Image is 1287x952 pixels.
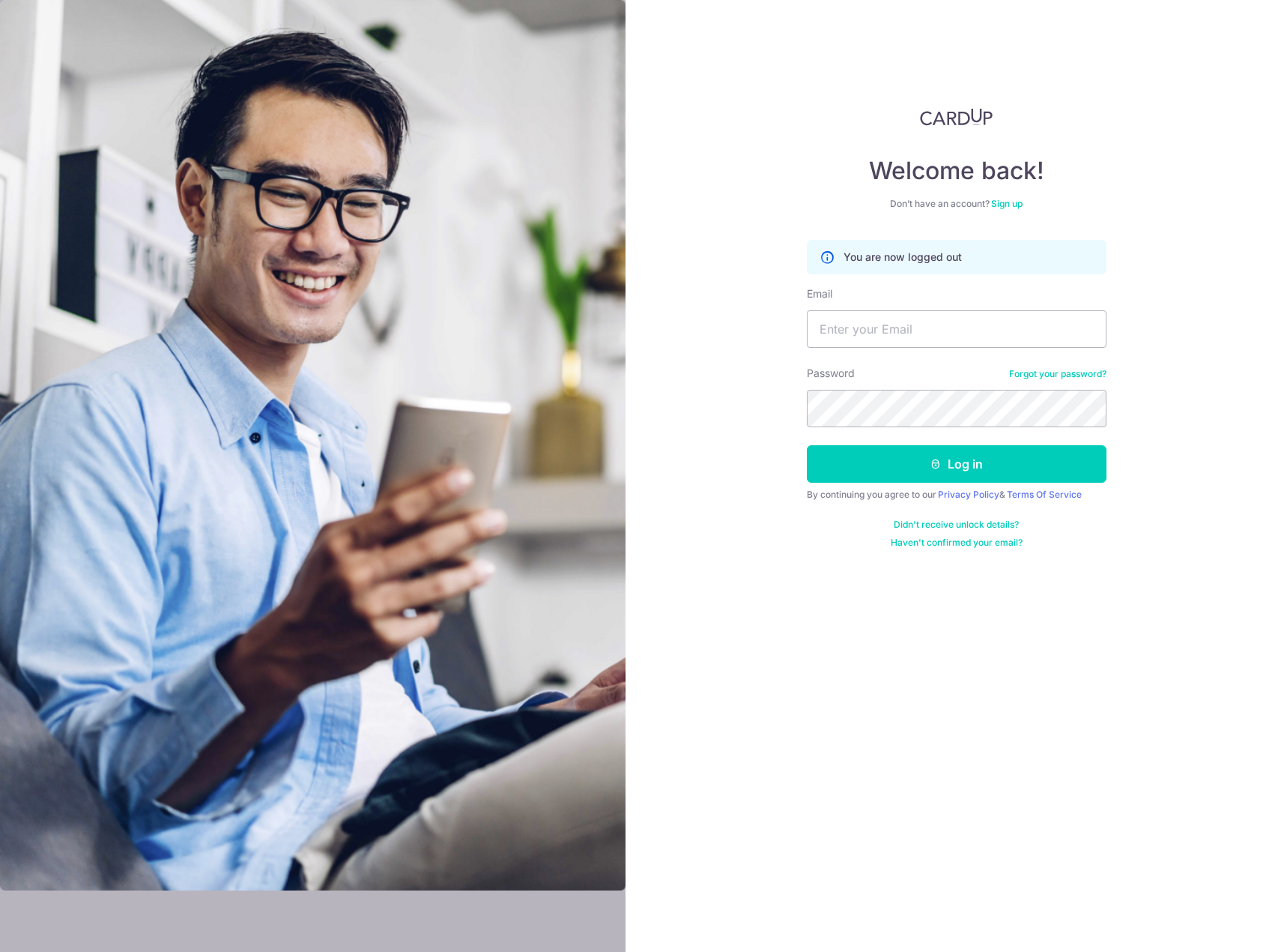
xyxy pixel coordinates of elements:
[807,310,1106,348] input: Enter your Email
[894,519,1019,531] a: Didn't receive unlock details?
[807,286,832,301] label: Email
[1007,489,1082,500] a: Terms Of Service
[807,156,1106,186] h4: Welcome back!
[920,108,993,126] img: CardUp Logo
[807,198,1106,210] div: Don’t have an account?
[991,198,1023,209] a: Sign up
[807,366,855,381] label: Password
[938,489,999,500] a: Privacy Policy
[807,445,1106,483] button: Log in
[1009,368,1106,380] a: Forgot your password?
[844,250,962,265] p: You are now logged out
[807,489,1106,501] div: By continuing you agree to our &
[891,537,1023,549] a: Haven't confirmed your email?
